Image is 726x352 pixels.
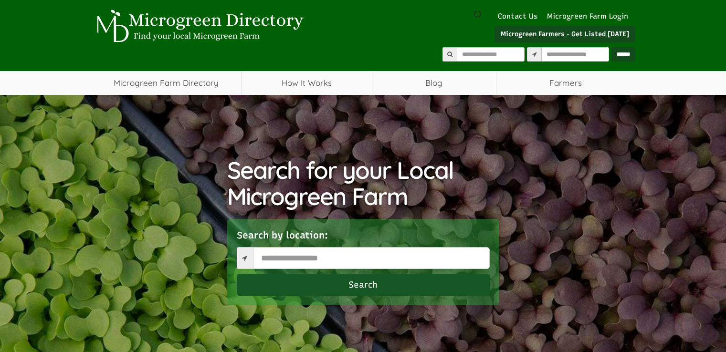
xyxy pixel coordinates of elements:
a: Microgreen Farmers - Get Listed [DATE] [495,26,635,42]
a: Contact Us [493,12,542,21]
a: Microgreen Farm Login [547,12,633,21]
label: Search by location: [237,228,328,242]
a: How It Works [242,71,372,95]
span: Farmers [496,71,635,95]
h1: Search for your Local Microgreen Farm [227,157,499,209]
img: Microgreen Directory [91,10,306,43]
button: Search [237,274,490,296]
a: Microgreen Farm Directory [91,71,242,95]
a: Blog [372,71,496,95]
